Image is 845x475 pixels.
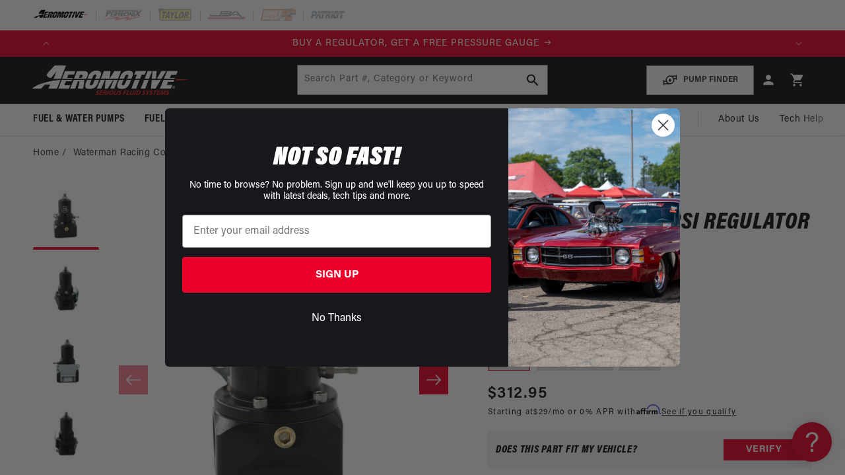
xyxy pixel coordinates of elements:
[182,306,491,331] button: No Thanks
[508,108,680,366] img: 85cdd541-2605-488b-b08c-a5ee7b438a35.jpeg
[182,215,491,248] input: Enter your email address
[182,257,491,293] button: SIGN UP
[273,145,401,171] span: NOT SO FAST!
[189,180,484,201] span: No time to browse? No problem. Sign up and we'll keep you up to speed with latest deals, tech tip...
[652,114,675,137] button: Close dialog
